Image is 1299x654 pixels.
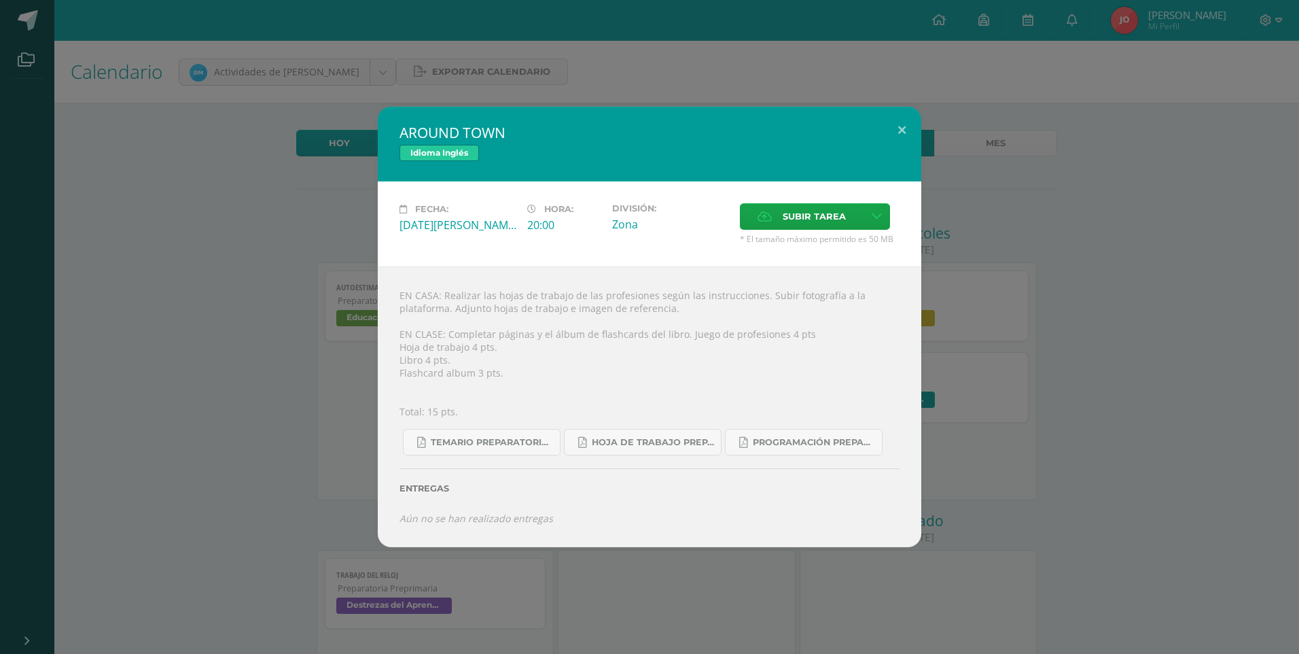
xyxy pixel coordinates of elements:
[403,429,560,455] a: Temario preparatoria 4-2025.pdf
[725,429,883,455] a: Programación Preparatoria Inglés B.pdf
[564,429,722,455] a: Hoja de trabajo PREPARATORIA1.pdf
[883,107,921,153] button: Close (Esc)
[399,123,900,142] h2: AROUND TOWN
[431,437,553,448] span: Temario preparatoria 4-2025.pdf
[399,483,900,494] label: Entregas
[612,217,729,232] div: Zona
[783,204,846,229] span: Subir tarea
[753,437,875,448] span: Programación Preparatoria Inglés B.pdf
[592,437,714,448] span: Hoja de trabajo PREPARATORIA1.pdf
[415,204,448,214] span: Fecha:
[378,266,921,547] div: EN CASA: Realizar las hojas de trabajo de las profesiones según las instrucciones. Subir fotograf...
[544,204,573,214] span: Hora:
[399,218,516,233] div: [DATE][PERSON_NAME]
[612,203,729,213] label: División:
[740,233,900,245] span: * El tamaño máximo permitido es 50 MB
[527,218,601,233] div: 20:00
[399,145,479,161] span: Idioma Inglés
[399,512,553,525] i: Aún no se han realizado entregas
